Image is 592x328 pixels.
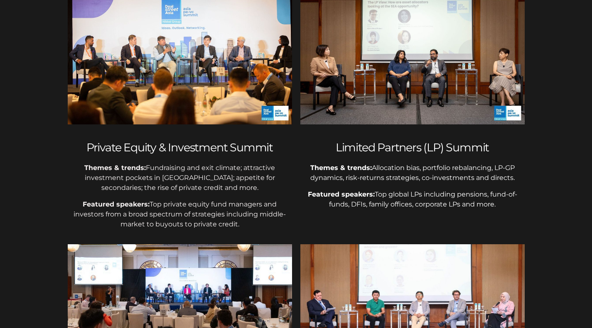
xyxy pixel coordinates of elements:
[310,164,516,182] span: Allocation bias, portfolio rebalancing, LP-GP dynamics, risk-returns strategies, co-investments a...
[84,164,146,172] strong: Themes & trends:
[68,141,292,154] h2: Private Equity & Investment Summit
[68,199,292,229] p: Top private equity fund managers and investors from a broad spectrum of strategies including midd...
[329,190,517,208] span: Top global LPs including pensions, fund-of-funds, DFIs, family offices, corporate LPs and more.
[300,141,525,154] h2: Limited Partners (LP) Summit
[83,200,150,208] strong: Featured speakers:
[310,164,372,172] span: Themes & trends:
[308,190,375,198] span: Featured speakers:
[68,163,292,193] p: Fundraising and exit climate; attractive investment pockets in [GEOGRAPHIC_DATA]; appetite for se...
